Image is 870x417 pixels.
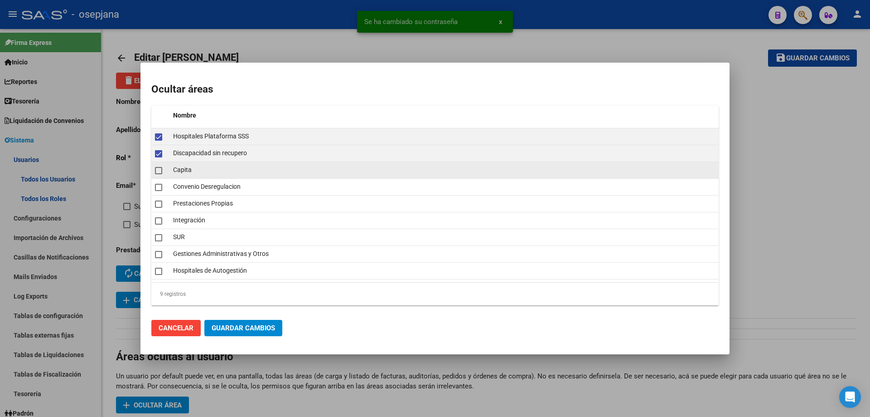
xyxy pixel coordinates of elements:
[173,166,192,173] span: Capita
[151,283,719,305] div: 9 registros
[173,216,205,224] span: Integración
[173,149,247,157] span: Discapacidad sin recupero
[151,320,201,336] button: Cancelar
[212,324,275,332] span: Guardar Cambios
[173,200,233,207] span: Prestaciones Propias
[173,132,249,140] span: Hospitales Plataforma SSS
[151,82,719,97] h2: Ocultar áreas
[839,386,861,408] div: Open Intercom Messenger
[173,233,185,240] span: SUR
[173,267,247,274] span: Hospitales de Autogestión
[159,324,193,332] span: Cancelar
[173,112,196,119] span: Nombre
[173,183,241,190] span: Convenio Desregulacion
[169,106,719,125] datatable-header-cell: Nombre
[204,320,282,336] button: Guardar Cambios
[173,250,269,257] span: Gestiones Administrativas y Otros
